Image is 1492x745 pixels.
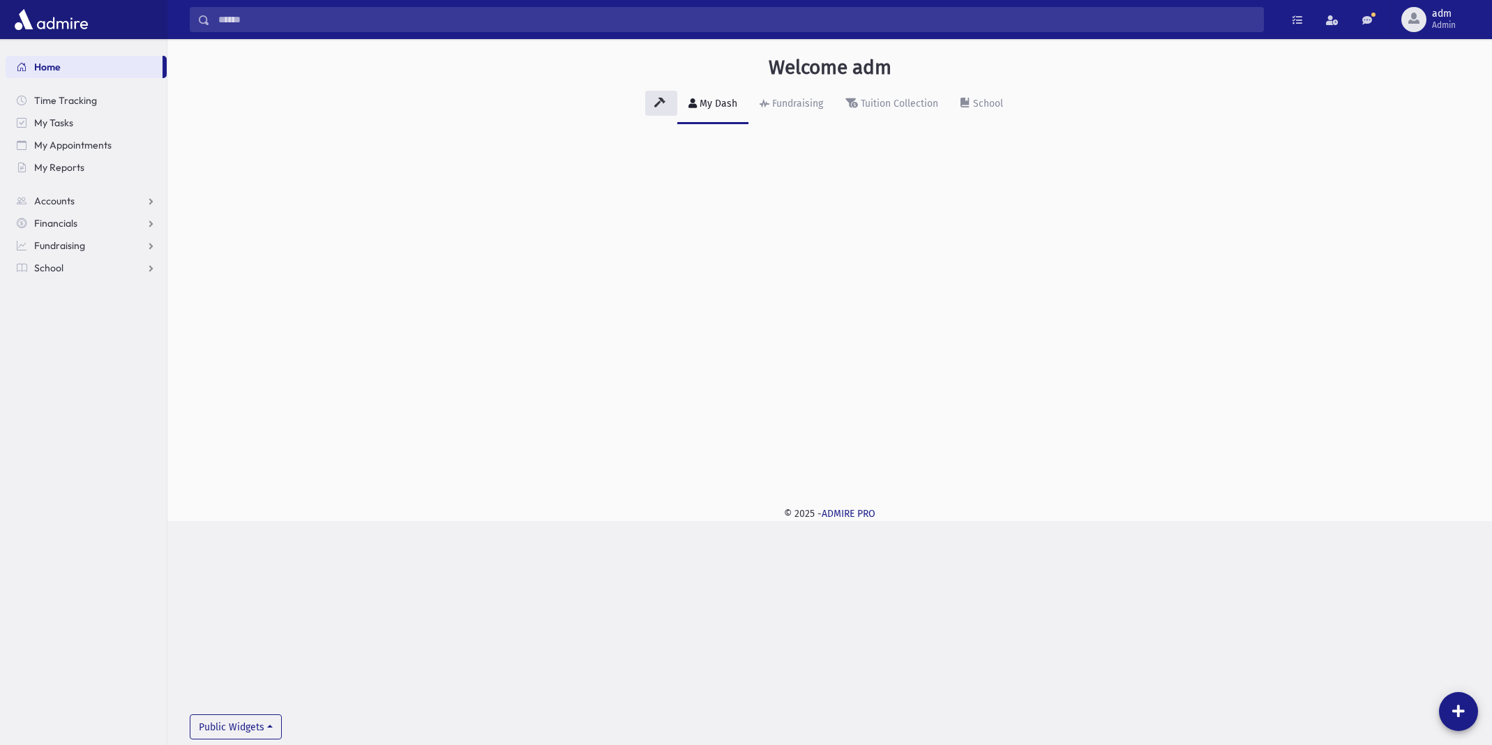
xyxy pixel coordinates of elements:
span: Financials [34,217,77,229]
a: Financials [6,212,167,234]
a: My Tasks [6,112,167,134]
span: Admin [1432,20,1456,31]
a: School [949,85,1014,124]
a: My Appointments [6,134,167,156]
a: ADMIRE PRO [822,508,875,520]
div: My Dash [697,98,737,110]
a: Accounts [6,190,167,212]
a: Fundraising [748,85,834,124]
img: AdmirePro [11,6,91,33]
span: My Reports [34,161,84,174]
span: Fundraising [34,239,85,252]
div: Fundraising [769,98,823,110]
a: My Reports [6,156,167,179]
span: My Appointments [34,139,112,151]
span: Accounts [34,195,75,207]
input: Search [210,7,1263,32]
span: adm [1432,8,1456,20]
button: Public Widgets [190,714,282,739]
a: My Dash [677,85,748,124]
span: Time Tracking [34,94,97,107]
div: © 2025 - [190,506,1470,521]
a: Home [6,56,163,78]
div: School [970,98,1003,110]
div: Tuition Collection [858,98,938,110]
h3: Welcome adm [769,56,891,80]
span: My Tasks [34,116,73,129]
span: Home [34,61,61,73]
a: Fundraising [6,234,167,257]
span: School [34,262,63,274]
a: Tuition Collection [834,85,949,124]
a: School [6,257,167,279]
a: Time Tracking [6,89,167,112]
